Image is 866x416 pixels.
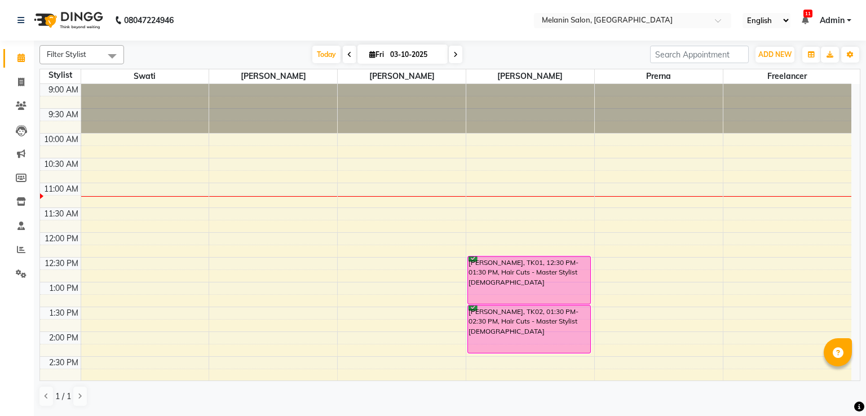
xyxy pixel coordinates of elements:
[29,5,106,36] img: logo
[595,69,723,83] span: Prerna
[209,69,337,83] span: [PERSON_NAME]
[650,46,749,63] input: Search Appointment
[468,256,590,304] div: [PERSON_NAME], TK01, 12:30 PM-01:30 PM, Hair Cuts - Master Stylist [DEMOGRAPHIC_DATA]
[723,69,851,83] span: freelancer
[366,50,387,59] span: Fri
[42,258,81,269] div: 12:30 PM
[47,50,86,59] span: Filter Stylist
[755,47,794,63] button: ADD NEW
[803,10,812,17] span: 11
[81,69,209,83] span: Swati
[42,183,81,195] div: 11:00 AM
[42,158,81,170] div: 10:30 AM
[47,332,81,344] div: 2:00 PM
[466,69,594,83] span: [PERSON_NAME]
[820,15,845,26] span: Admin
[802,15,808,25] a: 11
[47,357,81,369] div: 2:30 PM
[42,134,81,145] div: 10:00 AM
[312,46,341,63] span: Today
[46,109,81,121] div: 9:30 AM
[338,69,466,83] span: [PERSON_NAME]
[47,282,81,294] div: 1:00 PM
[46,84,81,96] div: 9:00 AM
[55,391,71,402] span: 1 / 1
[124,5,174,36] b: 08047224946
[387,46,443,63] input: 2025-10-03
[47,307,81,319] div: 1:30 PM
[468,306,590,353] div: [PERSON_NAME], TK02, 01:30 PM-02:30 PM, Hair Cuts - Master Stylist [DEMOGRAPHIC_DATA]
[40,69,81,81] div: Stylist
[42,233,81,245] div: 12:00 PM
[819,371,855,405] iframe: chat widget
[42,208,81,220] div: 11:30 AM
[758,50,792,59] span: ADD NEW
